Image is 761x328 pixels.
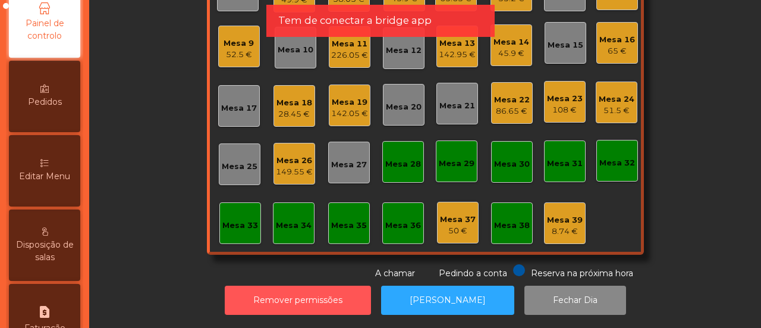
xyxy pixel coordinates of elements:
div: Mesa 23 [547,93,583,105]
div: Mesa 9 [224,38,254,49]
div: Mesa 21 [439,100,475,112]
div: Mesa 22 [494,94,530,106]
div: 45.9 € [493,48,529,60]
div: Mesa 38 [494,220,530,232]
div: Mesa 37 [440,214,476,226]
div: Mesa 36 [385,220,421,232]
div: Mesa 15 [548,39,583,51]
div: Mesa 19 [331,96,368,108]
button: [PERSON_NAME] [381,286,514,315]
div: Mesa 34 [276,220,312,232]
span: Tem de conectar a bridge app [278,13,432,28]
div: Mesa 32 [599,157,635,169]
div: Mesa 12 [386,45,422,57]
div: Mesa 30 [494,158,530,170]
div: 226.05 € [331,49,368,61]
div: Mesa 25 [222,161,257,173]
span: Reserva na próxima hora [531,268,633,279]
div: Mesa 31 [547,158,583,170]
div: 50 € [440,225,476,237]
span: Editar Menu [19,170,70,183]
div: 108 € [547,104,583,116]
div: Mesa 28 [385,158,421,170]
i: request_page [37,305,52,319]
div: Mesa 16 [599,34,635,46]
div: 51.5 € [599,105,634,117]
div: Mesa 33 [222,220,258,232]
div: Mesa 18 [276,97,312,109]
div: 28.45 € [276,108,312,120]
span: Pedindo a conta [439,268,507,279]
div: Mesa 39 [547,214,583,226]
span: A chamar [375,268,415,279]
div: Mesa 20 [386,101,422,113]
div: Mesa 10 [278,44,313,56]
span: Pedidos [28,96,62,108]
div: 65 € [599,45,635,57]
span: Painel de controlo [12,17,77,42]
div: 142.05 € [331,108,368,120]
div: 142.95 € [439,49,476,61]
div: Mesa 35 [331,220,367,232]
span: Disposição de salas [12,239,77,264]
button: Remover permissões [225,286,371,315]
button: Fechar Dia [524,286,626,315]
div: 52.5 € [224,49,254,61]
div: Mesa 27 [331,159,367,171]
div: Mesa 29 [439,158,474,170]
div: Mesa 24 [599,93,634,105]
div: 8.74 € [547,226,583,238]
div: 86.65 € [494,105,530,117]
div: Mesa 26 [276,155,313,167]
div: 149.55 € [276,166,313,178]
div: Mesa 17 [221,102,257,114]
div: Mesa 14 [493,36,529,48]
